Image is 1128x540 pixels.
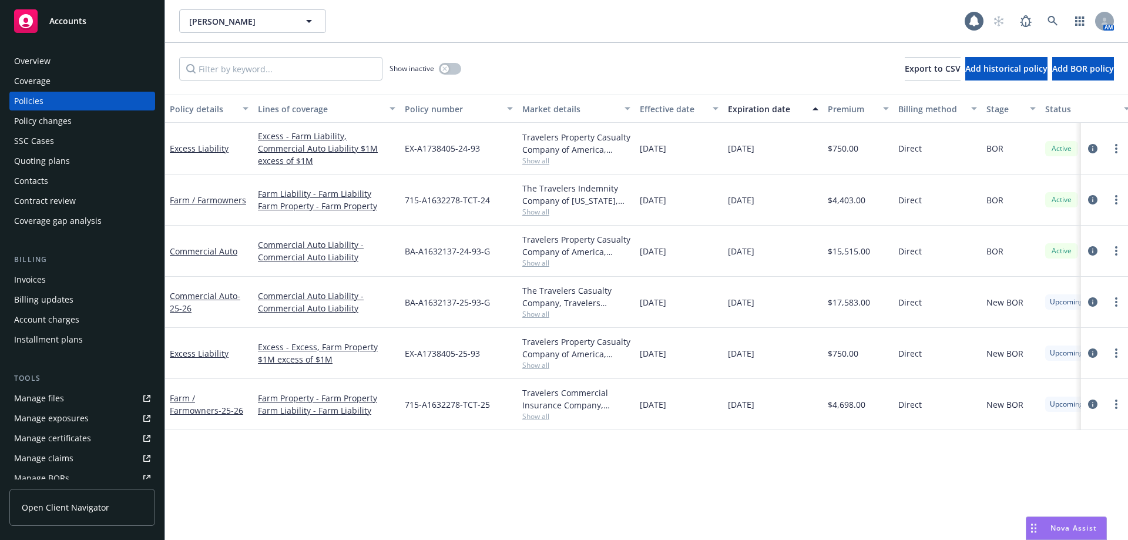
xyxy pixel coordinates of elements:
div: Travelers Property Casualty Company of America, Travelers Insurance [522,336,630,360]
a: Farm / Farmowners [170,194,246,206]
a: Manage certificates [9,429,155,448]
span: Direct [898,245,922,257]
span: Show all [522,207,630,217]
input: Filter by keyword... [179,57,382,81]
a: Search [1041,9,1065,33]
a: Farm Liability - Farm Liability [258,404,395,417]
button: Market details [518,95,635,123]
span: Show all [522,360,630,370]
span: Direct [898,194,922,206]
a: Switch app [1068,9,1092,33]
span: Active [1050,143,1073,154]
a: Installment plans [9,330,155,349]
div: Coverage [14,72,51,90]
div: Tools [9,373,155,384]
button: Premium [823,95,894,123]
span: [DATE] [640,398,666,411]
div: Policy details [170,103,236,115]
span: EX-A1738405-25-93 [405,347,480,360]
span: Open Client Navigator [22,501,109,514]
div: Invoices [14,270,46,289]
span: Show all [522,156,630,166]
span: [DATE] [728,142,754,155]
a: Commercial Auto Liability - Commercial Auto Liability [258,290,395,314]
a: Farm Property - Farm Property [258,392,395,404]
div: Account charges [14,310,79,329]
div: Manage certificates [14,429,91,448]
button: Policy number [400,95,518,123]
div: Quoting plans [14,152,70,170]
span: $750.00 [828,142,858,155]
span: BA-A1632137-24-93-G [405,245,490,257]
a: Commercial Auto Liability - Commercial Auto Liability [258,239,395,263]
div: Manage exposures [14,409,89,428]
div: Contacts [14,172,48,190]
div: Status [1045,103,1117,115]
a: Manage files [9,389,155,408]
div: Billing [9,254,155,266]
a: more [1109,142,1123,156]
button: Nova Assist [1026,516,1107,540]
div: Drag to move [1026,517,1041,539]
div: Manage BORs [14,469,69,488]
span: 715-A1632278-TCT-25 [405,398,490,411]
span: BA-A1632137-25-93-G [405,296,490,308]
a: circleInformation [1086,142,1100,156]
div: Travelers Commercial Insurance Company, Travelers Insurance [522,387,630,411]
span: Direct [898,296,922,308]
div: Policy changes [14,112,72,130]
a: Policies [9,92,155,110]
button: Policy details [165,95,253,123]
div: SSC Cases [14,132,54,150]
span: [DATE] [728,194,754,206]
div: Overview [14,52,51,71]
span: Show inactive [390,63,434,73]
span: Add BOR policy [1052,63,1114,74]
div: Coverage gap analysis [14,212,102,230]
span: New BOR [986,398,1023,411]
a: circleInformation [1086,346,1100,360]
span: [DATE] [728,296,754,308]
a: more [1109,397,1123,411]
a: Billing updates [9,290,155,309]
div: The Travelers Indemnity Company of [US_STATE], Travelers Insurance [522,182,630,207]
a: Contacts [9,172,155,190]
div: The Travelers Casualty Company, Travelers Insurance [522,284,630,309]
span: Accounts [49,16,86,26]
a: Policy changes [9,112,155,130]
span: Add historical policy [965,63,1048,74]
a: Quoting plans [9,152,155,170]
span: Show all [522,309,630,319]
button: [PERSON_NAME] [179,9,326,33]
div: Lines of coverage [258,103,382,115]
span: New BOR [986,347,1023,360]
span: Export to CSV [905,63,961,74]
span: [PERSON_NAME] [189,15,291,28]
a: Accounts [9,5,155,38]
a: more [1109,244,1123,258]
a: Account charges [9,310,155,329]
div: Effective date [640,103,706,115]
a: circleInformation [1086,295,1100,309]
span: Show all [522,258,630,268]
span: Nova Assist [1050,523,1097,533]
a: Manage BORs [9,469,155,488]
span: Active [1050,194,1073,205]
a: circleInformation [1086,193,1100,207]
span: $4,698.00 [828,398,865,411]
button: Export to CSV [905,57,961,81]
div: Expiration date [728,103,805,115]
span: Upcoming [1050,399,1083,410]
span: [DATE] [640,296,666,308]
span: 715-A1632278-TCT-24 [405,194,490,206]
div: Manage claims [14,449,73,468]
span: [DATE] [728,245,754,257]
a: Excess Liability [170,143,229,154]
a: Overview [9,52,155,71]
span: Show all [522,411,630,421]
div: Contract review [14,192,76,210]
a: Excess Liability [170,348,229,359]
a: Manage claims [9,449,155,468]
span: $17,583.00 [828,296,870,308]
a: Farm / Farmowners [170,393,243,416]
